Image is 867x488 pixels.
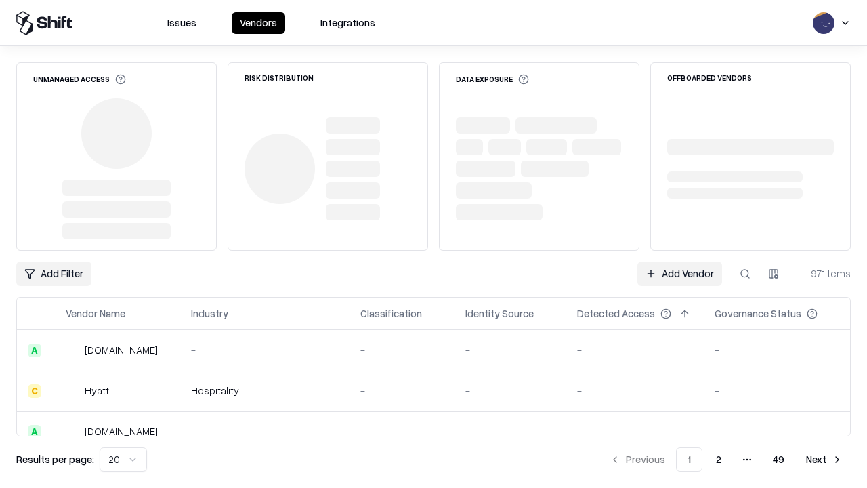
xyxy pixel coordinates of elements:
div: Hospitality [191,384,339,398]
button: 1 [676,447,702,472]
div: Hyatt [85,384,109,398]
div: C [28,384,41,398]
div: - [465,343,555,357]
div: - [715,384,839,398]
div: Industry [191,306,228,321]
div: - [360,384,444,398]
div: Offboarded Vendors [667,74,752,81]
button: 49 [762,447,795,472]
div: Governance Status [715,306,801,321]
div: - [191,424,339,439]
div: - [360,343,444,357]
div: - [465,384,555,398]
button: Vendors [232,12,285,34]
div: - [577,384,693,398]
button: 2 [705,447,732,472]
div: Classification [360,306,422,321]
div: - [360,424,444,439]
button: Integrations [312,12,383,34]
div: A [28,425,41,439]
div: - [715,424,839,439]
button: Next [798,447,851,472]
div: Identity Source [465,306,534,321]
div: A [28,344,41,357]
a: Add Vendor [637,262,722,286]
div: - [577,424,693,439]
img: primesec.co.il [66,425,79,439]
p: Results per page: [16,452,94,466]
div: Detected Access [577,306,655,321]
nav: pagination [601,447,851,472]
img: Hyatt [66,384,79,398]
div: Data Exposure [456,74,529,85]
button: Add Filter [16,262,91,286]
div: - [577,343,693,357]
div: - [191,343,339,357]
img: intrado.com [66,344,79,357]
div: [DOMAIN_NAME] [85,424,158,439]
div: 971 items [797,266,851,281]
div: [DOMAIN_NAME] [85,343,158,357]
button: Issues [159,12,205,34]
div: Risk Distribution [245,74,314,81]
div: Vendor Name [66,306,125,321]
div: Unmanaged Access [33,74,126,85]
div: - [465,424,555,439]
div: - [715,343,839,357]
